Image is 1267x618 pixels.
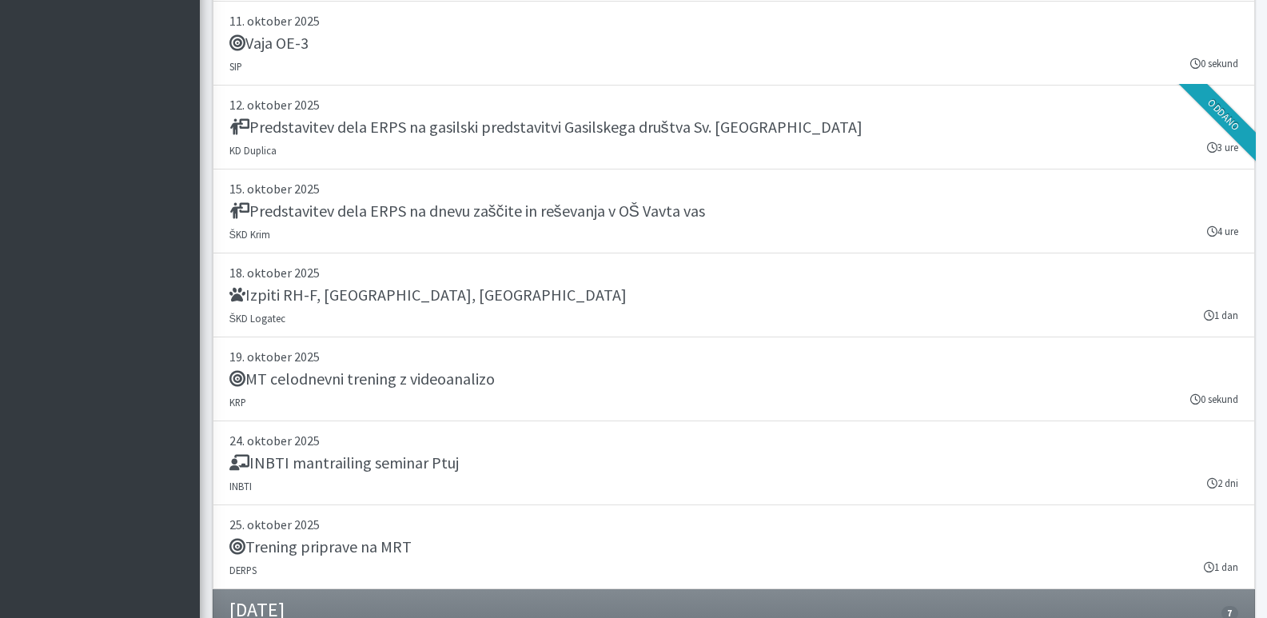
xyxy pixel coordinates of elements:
[229,95,1238,114] p: 12. oktober 2025
[229,118,863,137] h5: Predstavitev dela ERPS na gasilski predstavitvi Gasilskega društva Sv. [GEOGRAPHIC_DATA]
[1207,476,1238,491] small: 2 dni
[229,369,495,389] h5: MT celodnevni trening z videoanalizo
[229,347,1238,366] p: 19. oktober 2025
[1204,560,1238,575] small: 1 dan
[229,144,277,157] small: KD Duplica
[229,312,286,325] small: ŠKD Logatec
[213,86,1255,169] a: 12. oktober 2025 Predstavitev dela ERPS na gasilski predstavitvi Gasilskega društva Sv. [GEOGRAPH...
[229,515,1238,534] p: 25. oktober 2025
[229,431,1238,450] p: 24. oktober 2025
[1190,56,1238,71] small: 0 sekund
[1190,392,1238,407] small: 0 sekund
[229,34,309,53] h5: Vaja OE-3
[213,169,1255,253] a: 15. oktober 2025 Predstavitev dela ERPS na dnevu zaščite in reševanja v OŠ Vavta vas ŠKD Krim 4 ure
[229,263,1238,282] p: 18. oktober 2025
[229,228,271,241] small: ŠKD Krim
[229,537,412,556] h5: Trening priprave na MRT
[229,564,257,576] small: DERPS
[213,2,1255,86] a: 11. oktober 2025 Vaja OE-3 SIP 0 sekund
[213,337,1255,421] a: 19. oktober 2025 MT celodnevni trening z videoanalizo KRP 0 sekund
[229,480,252,492] small: INBTI
[213,421,1255,505] a: 24. oktober 2025 INBTI mantrailing seminar Ptuj INBTI 2 dni
[213,253,1255,337] a: 18. oktober 2025 Izpiti RH-F, [GEOGRAPHIC_DATA], [GEOGRAPHIC_DATA] ŠKD Logatec 1 dan
[213,505,1255,589] a: 25. oktober 2025 Trening priprave na MRT DERPS 1 dan
[229,60,242,73] small: SIP
[1204,308,1238,323] small: 1 dan
[229,11,1238,30] p: 11. oktober 2025
[229,179,1238,198] p: 15. oktober 2025
[229,453,459,472] h5: INBTI mantrailing seminar Ptuj
[229,396,246,409] small: KRP
[1207,224,1238,239] small: 4 ure
[229,285,627,305] h5: Izpiti RH-F, [GEOGRAPHIC_DATA], [GEOGRAPHIC_DATA]
[229,201,705,221] h5: Predstavitev dela ERPS na dnevu zaščite in reševanja v OŠ Vavta vas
